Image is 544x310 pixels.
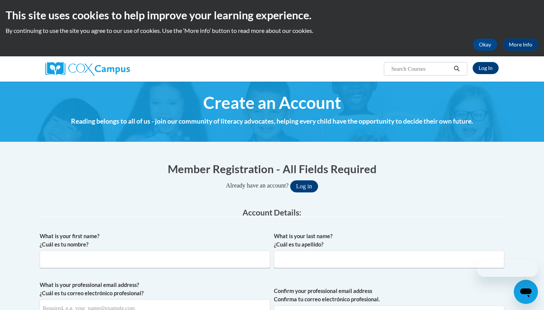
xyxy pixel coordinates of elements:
[477,260,538,277] iframe: Message from company
[473,39,497,51] button: Okay
[274,251,504,268] input: Metadata input
[503,39,538,51] a: More Info
[40,232,270,249] label: What is your first name? ¿Cuál es tu nombre?
[40,161,504,177] h1: Member Registration - All Fields Required
[274,232,504,249] label: What is your last name? ¿Cuál es tu apellido?
[40,251,270,268] input: Metadata input
[226,182,289,189] span: Already have an account?
[40,116,504,126] h4: Reading belongs to all of us - join our community of literacy advocates, helping every child have...
[45,62,130,76] img: Cox Campus
[203,93,341,113] span: Create an Account
[473,62,499,74] a: Log In
[451,64,462,73] button: Search
[274,287,504,304] label: Confirm your professional email address Confirma tu correo electrónico profesional.
[40,281,270,298] label: What is your professional email address? ¿Cuál es tu correo electrónico profesional?
[514,280,538,304] iframe: Button to launch messaging window
[6,8,538,23] h2: This site uses cookies to help improve your learning experience.
[290,180,318,192] button: Log in
[6,26,538,35] p: By continuing to use the site you agree to our use of cookies. Use the ‘More info’ button to read...
[243,208,301,217] span: Account Details:
[391,64,451,73] input: Search Courses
